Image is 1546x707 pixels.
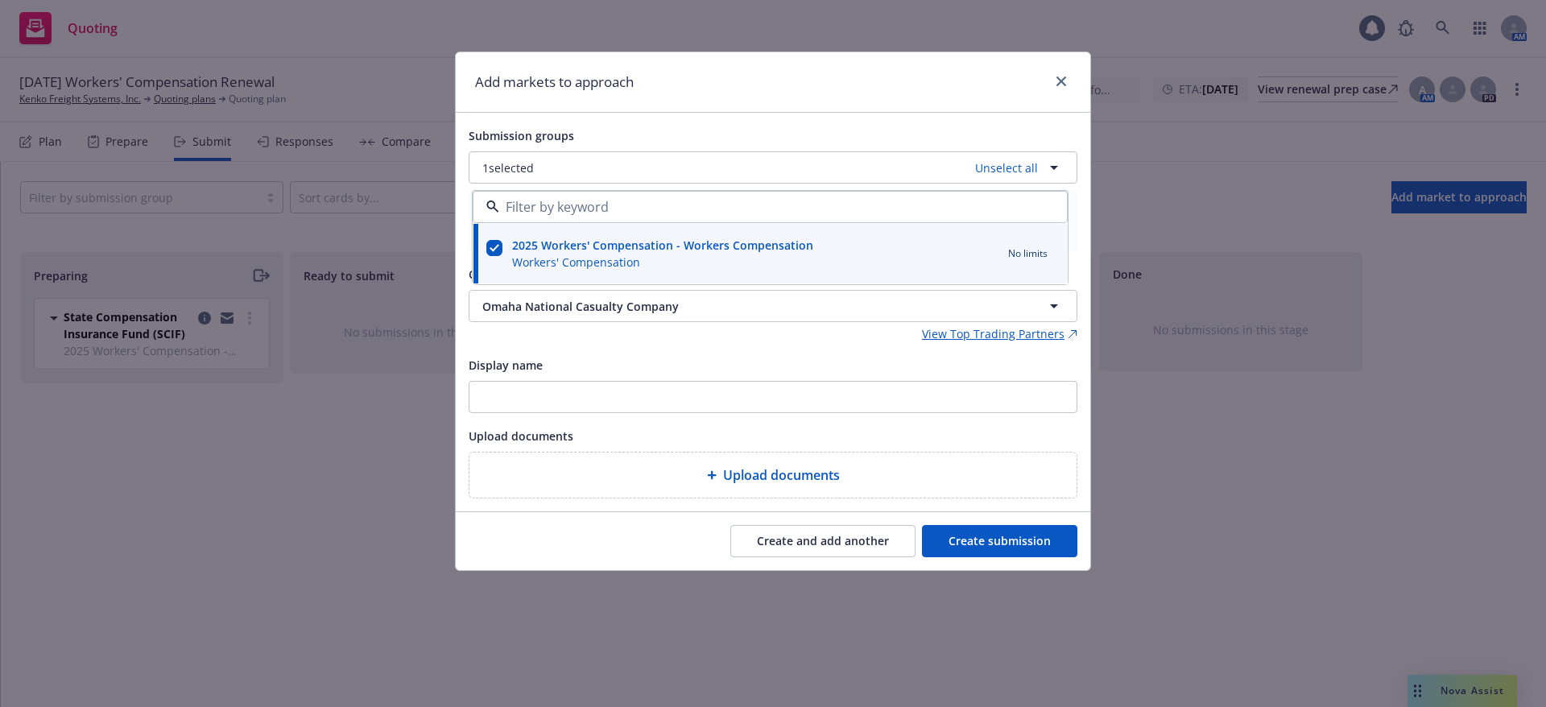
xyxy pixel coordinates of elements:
[469,452,1077,498] div: Upload documents
[469,151,1077,184] button: 1selectedUnselect all
[922,525,1077,557] button: Create submission
[730,525,916,557] button: Create and add another
[475,72,634,93] h1: Add markets to approach
[969,159,1038,176] a: Unselect all
[469,267,721,282] span: Carrier, program administrator, or wholesaler
[1008,246,1048,261] span: No limits
[499,197,1035,217] input: Filter by keyword
[482,298,988,315] span: Omaha National Casualty Company
[512,238,813,253] strong: 2025 Workers' Compensation - Workers Compensation
[482,159,534,176] span: 1 selected
[469,290,1077,322] button: Omaha National Casualty Company
[469,128,574,143] span: Submission groups
[922,325,1077,342] a: View Top Trading Partners
[1052,72,1071,91] a: close
[512,254,813,271] span: Workers' Compensation
[469,358,543,373] span: Display name
[723,465,840,485] span: Upload documents
[469,428,573,444] span: Upload documents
